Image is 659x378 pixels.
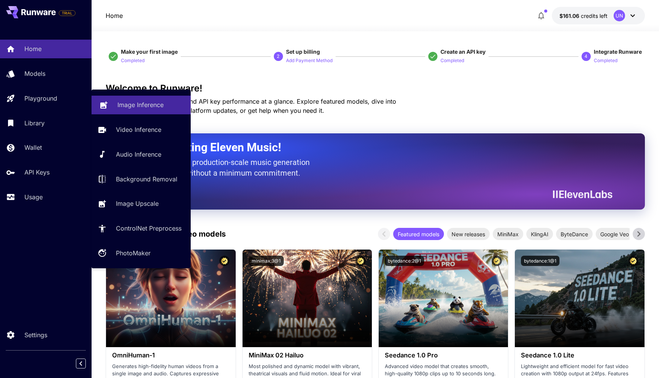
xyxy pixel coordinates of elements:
[106,83,645,94] h3: Welcome to Runware!
[92,145,191,164] a: Audio Inference
[526,230,553,238] span: KlingAI
[219,256,230,266] button: Certified Model – Vetted for best performance and includes a commercial license.
[82,357,92,370] div: Collapse sidebar
[492,256,502,266] button: Certified Model – Vetted for best performance and includes a commercial license.
[249,256,284,266] button: minimax:3@1
[116,199,159,208] p: Image Upscale
[440,48,485,55] span: Create an API key
[385,352,502,359] h3: Seedance 1.0 Pro
[92,120,191,139] a: Video Inference
[92,244,191,263] a: PhotoMaker
[125,157,315,178] p: The only way to get production-scale music generation from Eleven Labs without a minimum commitment.
[249,352,366,359] h3: MiniMax 02 Hailuo
[76,359,86,368] button: Collapse sidebar
[286,48,320,55] span: Set up billing
[116,175,177,184] p: Background Removal
[92,219,191,238] a: ControlNet Preprocess
[112,352,229,359] h3: OmniHuman‑1
[355,256,366,266] button: Certified Model – Vetted for best performance and includes a commercial license.
[440,57,464,64] p: Completed
[521,352,638,359] h3: Seedance 1.0 Lite
[585,53,587,60] p: 4
[393,230,444,238] span: Featured models
[385,256,424,266] button: bytedance:2@1
[614,10,625,21] div: UN
[24,94,57,103] p: Playground
[106,250,235,347] img: alt
[121,48,178,55] span: Make your first image
[493,230,523,238] span: MiniMax
[596,230,633,238] span: Google Veo
[521,256,559,266] button: bytedance:1@1
[286,57,333,64] p: Add Payment Method
[117,100,164,109] p: Image Inference
[24,143,42,152] p: Wallet
[24,168,50,177] p: API Keys
[594,48,642,55] span: Integrate Runware
[552,7,645,24] button: $161.06464
[106,11,123,20] p: Home
[116,248,151,258] p: PhotoMaker
[92,96,191,114] a: Image Inference
[116,224,182,233] p: ControlNet Preprocess
[121,57,145,64] p: Completed
[59,10,75,16] span: TRIAL
[106,98,396,114] span: Check out your usage stats and API key performance at a glance. Explore featured models, dive int...
[24,44,42,53] p: Home
[243,250,372,347] img: alt
[628,256,638,266] button: Certified Model – Vetted for best performance and includes a commercial license.
[594,57,617,64] p: Completed
[277,53,280,60] p: 2
[24,119,45,128] p: Library
[106,11,123,20] nav: breadcrumb
[556,230,593,238] span: ByteDance
[116,150,161,159] p: Audio Inference
[24,192,43,202] p: Usage
[581,13,608,19] span: credits left
[559,12,608,20] div: $161.06464
[447,230,490,238] span: New releases
[116,125,161,134] p: Video Inference
[559,13,581,19] span: $161.06
[24,330,47,340] p: Settings
[515,250,644,347] img: alt
[125,140,607,155] h2: Now Supporting Eleven Music!
[379,250,508,347] img: alt
[92,194,191,213] a: Image Upscale
[92,170,191,188] a: Background Removal
[24,69,45,78] p: Models
[59,8,76,18] span: Add your payment card to enable full platform functionality.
